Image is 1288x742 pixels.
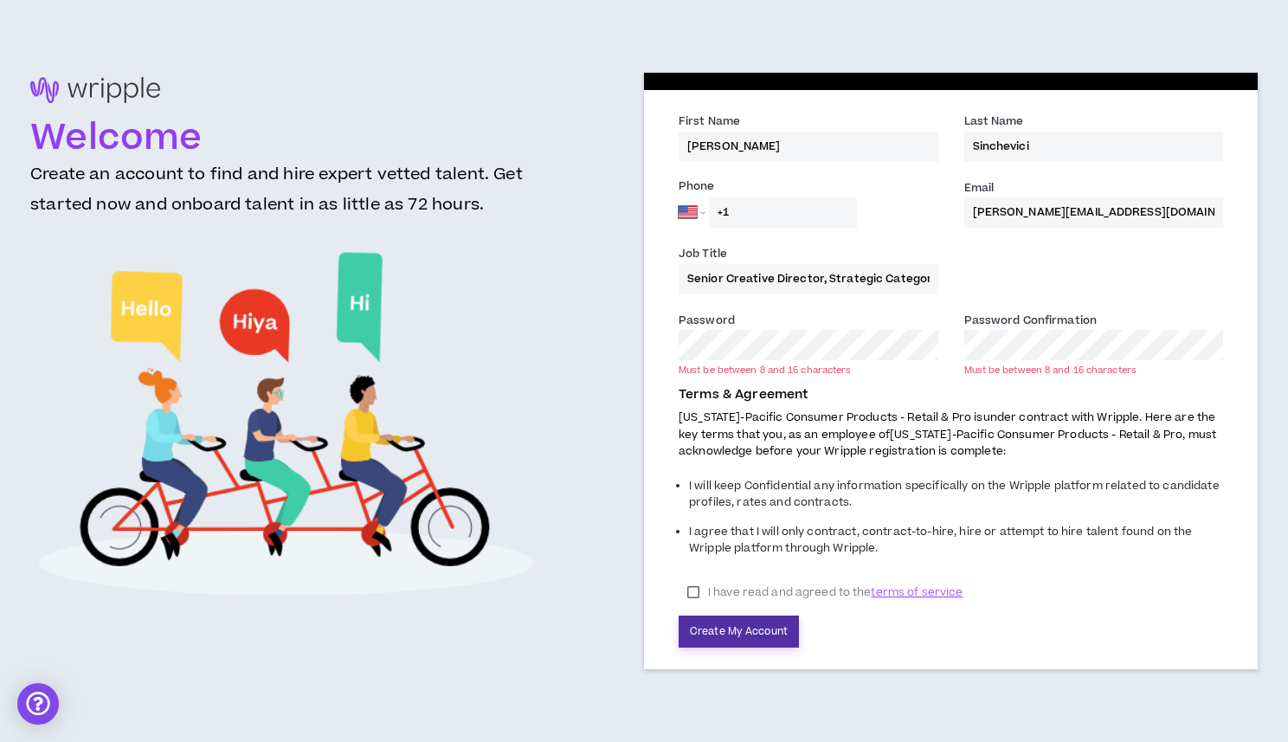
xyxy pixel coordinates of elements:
[964,364,1224,377] div: Must be between 8 and 16 characters
[679,246,727,265] label: Job Title
[37,234,535,616] img: Welcome to Wripple
[964,113,1024,132] label: Last Name
[679,313,735,332] label: Password
[679,178,938,197] label: Phone
[689,474,1223,519] li: I will keep Confidential any information specifically on the Wripple platform related to candidat...
[679,113,740,132] label: First Name
[30,118,542,159] h1: Welcome
[17,683,59,725] div: Open Intercom Messenger
[679,616,799,648] button: Create My Account
[871,584,963,601] span: terms of service
[964,313,1098,332] label: Password Confirmation
[689,519,1223,565] li: I agree that I will only contract, contract-to-hire, hire or attempt to hire talent found on the ...
[964,180,995,199] label: Email
[30,77,160,113] img: logo-brand.png
[679,579,971,605] label: I have read and agreed to the
[679,410,1223,460] p: [US_STATE]-Pacific Consumer Products - Retail & Pro is under contract with Wripple. Here are the ...
[30,159,542,234] h3: Create an account to find and hire expert vetted talent. Get started now and onboard talent in as...
[679,364,938,377] div: Must be between 8 and 16 characters
[679,385,1223,404] p: Terms & Agreement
